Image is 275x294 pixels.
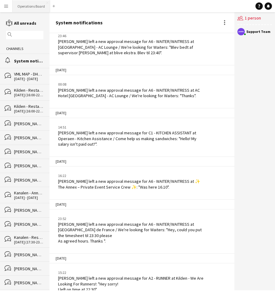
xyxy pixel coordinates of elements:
div: [DATE] [50,65,234,75]
div: [DATE] - [DATE] [14,196,43,200]
div: [DATE] [50,156,234,167]
div: 23:52 [58,216,204,221]
div: Kanalen - Restauranten / U31 [14,235,43,240]
a: All unreads [6,20,36,26]
div: Support Team [246,30,270,34]
div: Kilden - Restauranten / U33 [14,104,43,109]
div: [DATE] [50,108,234,118]
button: Operations Board [13,0,50,12]
div: 00:08 [58,82,204,87]
div: [PERSON_NAME] left a new approval message for A6 - WAITER/WAITRESS at AC Hotel [GEOGRAPHIC_DATA] ... [58,87,204,98]
div: [DATE] [50,253,234,264]
div: [PERSON_NAME] left a new approval message for C1 - KITCHEN ASSISTANT at Operaen - Kitchen Assista... [58,130,204,147]
div: System notifications [14,58,43,64]
div: VML MAP - DHL Relay Bar [14,71,43,77]
div: [DATE] (16:00-22:30) [14,109,43,113]
div: [DATE] [50,199,234,210]
div: [PERSON_NAME] [14,177,43,183]
div: 14:51 [58,125,204,130]
div: [PERSON_NAME] [14,163,43,168]
div: 16:22 [58,173,204,179]
div: [PERSON_NAME] [14,266,43,271]
div: [DATE] - [DATE] [14,77,43,81]
div: Kanalen - Annekset / [PERSON_NAME] (52) [14,190,43,196]
div: [PERSON_NAME] [14,207,43,213]
div: [PERSON_NAME] [14,221,43,227]
div: [PERSON_NAME] [14,135,43,140]
div: [DATE] (16:00-22:30) [14,93,43,97]
div: 15:22 [58,270,204,275]
div: [DATE] (17:30-23:30) [14,240,43,244]
div: [PERSON_NAME] left a new approval message for A6 - WAITER/WAITRESS at [GEOGRAPHIC_DATA] de France... [58,221,204,244]
div: System notifications [56,20,103,25]
div: [PERSON_NAME] left a new approval message for A6 - WAITER/WAITRESS at [GEOGRAPHIC_DATA] - AC Loun... [58,39,204,55]
div: [PERSON_NAME] left a new approval message for A6 - WAITER/WAITRESS at ✨ The Annex – Private Event... [58,179,204,190]
div: [PERSON_NAME] left a new approval message for A2 - RUNNER at Kilden - We Are Looking For Runners!... [58,275,204,292]
div: [PERSON_NAME] [14,149,43,154]
div: [PERSON_NAME] [14,121,43,126]
div: 23:46 [58,33,204,39]
div: [PERSON_NAME] [14,252,43,257]
div: [PERSON_NAME] [14,280,43,285]
div: Kilden - Restauranten / U33 [14,87,43,93]
div: 1 person [237,12,272,25]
